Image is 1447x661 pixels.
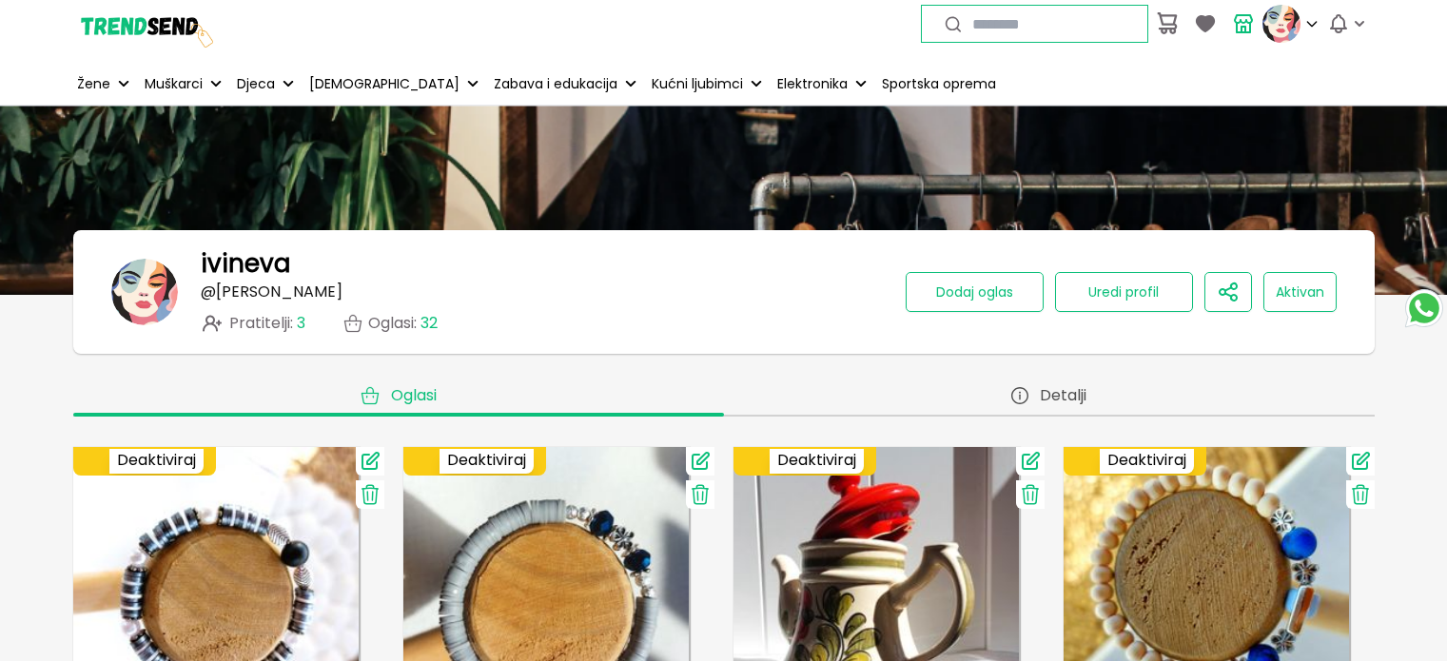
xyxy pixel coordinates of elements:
[201,283,342,301] p: @ [PERSON_NAME]
[77,74,110,94] p: Žene
[652,74,743,94] p: Kućni ljubimci
[111,259,178,325] img: banner
[237,74,275,94] p: Djeca
[391,386,437,405] span: Oglasi
[305,63,482,105] button: [DEMOGRAPHIC_DATA]
[1055,272,1193,312] button: Uredi profil
[297,312,305,334] span: 3
[229,315,305,332] span: Pratitelji :
[1262,5,1300,43] img: profile picture
[1040,386,1086,405] span: Detalji
[490,63,640,105] button: Zabava i edukacija
[145,74,203,94] p: Muškarci
[936,282,1013,301] span: Dodaj oglas
[141,63,225,105] button: Muškarci
[201,249,290,278] h1: ivineva
[773,63,870,105] button: Elektronika
[878,63,1000,105] a: Sportska oprema
[420,312,438,334] span: 32
[233,63,298,105] button: Djeca
[494,74,617,94] p: Zabava i edukacija
[906,272,1044,312] button: Dodaj oglas
[1263,272,1337,312] button: Aktivan
[368,315,438,332] p: Oglasi :
[777,74,848,94] p: Elektronika
[73,63,133,105] button: Žene
[309,74,460,94] p: [DEMOGRAPHIC_DATA]
[648,63,766,105] button: Kućni ljubimci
